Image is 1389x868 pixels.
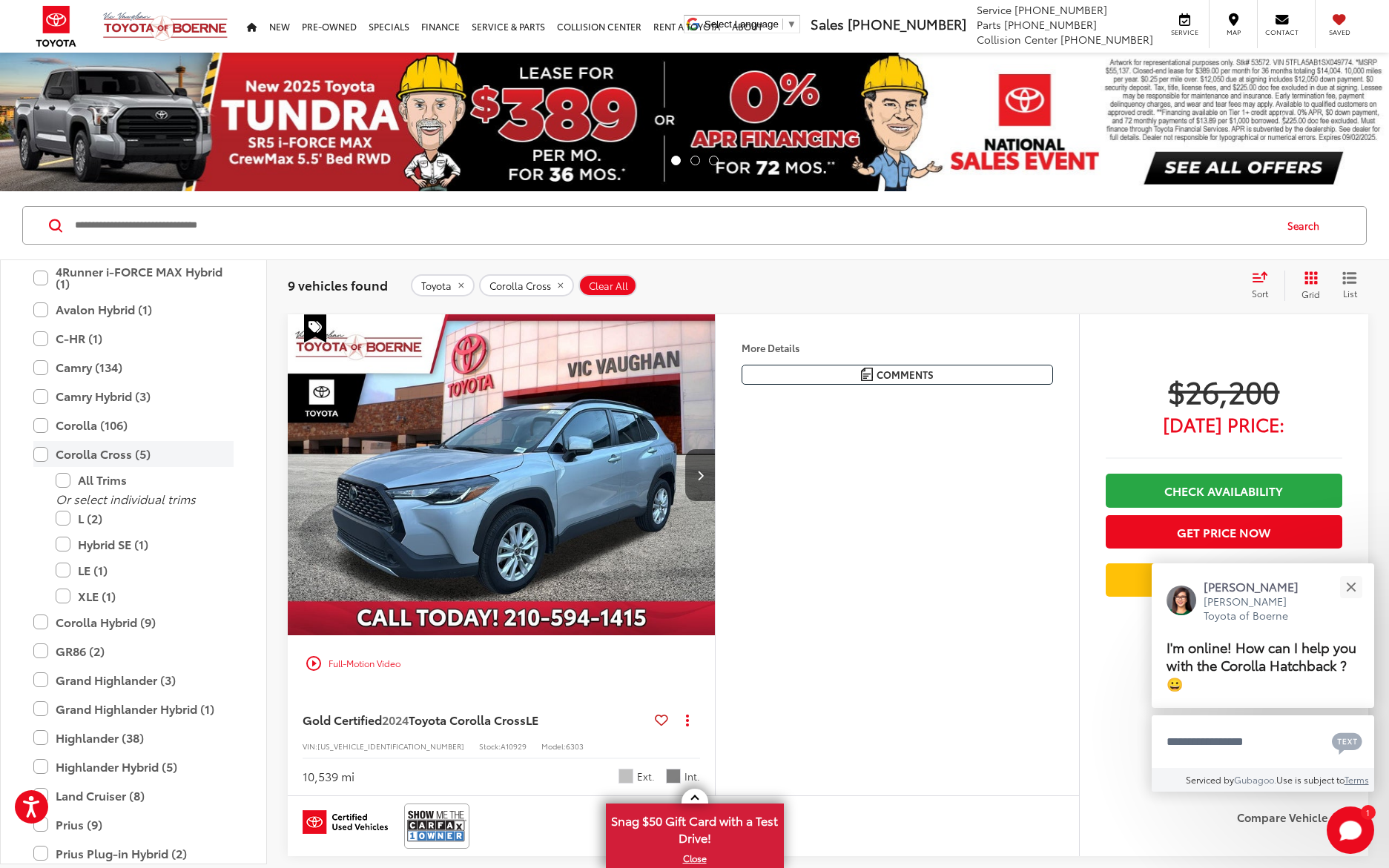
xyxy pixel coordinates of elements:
[33,696,234,722] label: Grand Highlander Hybrid (1)
[877,368,934,382] span: Comments
[1060,32,1153,47] span: [PHONE_NUMBER]
[33,259,234,296] label: 4Runner i-FORCE MAX Hybrid (1)
[705,19,779,30] span: Select Language
[303,810,388,834] img: Toyota Certified Used Vehicles
[1331,271,1368,300] button: List View
[1244,271,1284,300] button: Select sort value
[977,17,1001,32] span: Parts
[56,506,234,531] label: L (2)
[1217,27,1250,37] span: Map
[33,754,234,780] label: Highlander Hybrid (5)
[1237,811,1353,826] label: Compare Vehicle
[303,711,382,728] span: Gold Certified
[1301,288,1320,300] span: Grid
[566,741,584,752] span: 6303
[686,714,689,726] span: dropdown dots
[33,812,234,838] label: Prius (9)
[33,441,234,467] label: Corolla Cross (5)
[541,741,566,752] span: Model:
[73,208,1273,243] input: Search by Make, Model, or Keyword
[33,412,234,438] label: Corolla (106)
[1342,287,1357,299] span: List
[33,841,234,867] label: Prius Plug-in Hybrid (2)
[1273,207,1341,244] button: Search
[1265,27,1299,37] span: Contact
[1106,515,1342,549] button: Get Price Now
[317,741,464,752] span: [US_VEHICLE_IDENTIFICATION_NUMBER]
[1168,27,1201,37] span: Service
[33,609,234,635] label: Corolla Hybrid (9)
[1335,571,1367,603] button: Close
[1204,594,1313,623] p: [PERSON_NAME] Toyota of Boerne
[287,314,716,636] img: 2024 Toyota Corolla Cross LE
[589,280,628,292] span: Clear All
[1366,809,1370,815] span: 1
[411,274,475,296] button: remove Toyota
[407,806,466,846] img: CarFax One Owner
[56,467,234,493] label: All Trims
[382,711,409,728] span: 2024
[1152,563,1374,792] div: Close[PERSON_NAME][PERSON_NAME] Toyota of BoerneI'm online! How can I help you with the Corolla H...
[1327,725,1367,758] button: Chat with SMS
[1345,773,1369,786] a: Terms
[303,712,649,728] a: Gold Certified2024Toyota Corolla CrossLE
[33,667,234,693] label: Grand Highlander (3)
[1276,773,1345,786] span: Use is subject to
[303,741,317,752] span: VIN:
[501,741,527,752] span: A10929
[56,583,234,609] label: XLE (1)
[479,274,574,296] button: remove Corolla%20Cross
[1252,287,1268,299] span: Sort
[526,711,538,728] span: LE
[742,342,1053,353] h4: More Details
[811,14,844,33] span: Sales
[56,490,196,507] i: Or select individual trims
[409,711,526,728] span: Toyota Corolla Cross
[977,2,1012,17] span: Service
[1186,773,1234,786] span: Serviced by
[33,296,234,322] label: Avalon Hybrid (1)
[674,706,700,732] button: Actions
[1327,806,1374,854] button: Toggle Chat Window
[666,769,681,783] span: Light Gray
[1106,563,1342,597] a: Value Your Trade
[1152,715,1374,769] textarea: Type your message
[33,325,234,351] label: C-HR (1)
[685,449,715,501] button: Next image
[1323,27,1356,37] span: Saved
[787,19,796,30] span: ▼
[1204,578,1313,594] p: [PERSON_NAME]
[1327,806,1374,854] svg: Start Chat
[33,725,234,751] label: Highlander (38)
[287,314,716,635] a: 2024 Toyota Corolla Cross LE2024 Toyota Corolla Cross LE2024 Toyota Corolla Cross LE2024 Toyota C...
[1106,372,1342,409] span: $26,200
[33,354,234,380] label: Camry (134)
[1014,2,1107,17] span: [PHONE_NUMBER]
[684,769,700,783] span: Int.
[303,768,354,785] div: 10,539 mi
[33,383,234,409] label: Camry Hybrid (3)
[102,11,228,42] img: Vic Vaughan Toyota of Boerne
[1004,17,1097,32] span: [PHONE_NUMBER]
[1106,474,1342,507] a: Check Availability
[421,280,452,292] span: Toyota
[1332,731,1362,755] svg: Text
[1234,773,1276,786] a: Gubagoo.
[287,314,716,635] div: 2024 Toyota Corolla Cross LE 0
[618,769,633,783] span: Silver
[304,314,326,342] span: Special
[33,783,234,809] label: Land Cruiser (8)
[479,741,501,752] span: Stock:
[56,557,234,583] label: LE (1)
[56,531,234,557] label: Hybrid SE (1)
[1284,271,1331,300] button: Grid View
[848,14,966,33] span: [PHONE_NUMBER]
[977,32,1058,47] span: Collision Center
[637,769,655,783] span: Ext.
[1106,417,1342,431] span: [DATE] Price:
[489,280,551,292] span: Corolla Cross
[742,365,1053,385] button: Comments
[861,368,873,380] img: Comments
